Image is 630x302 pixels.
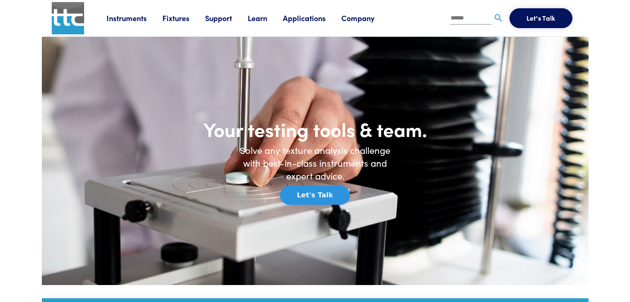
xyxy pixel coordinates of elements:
[283,13,341,23] a: Applications
[509,8,572,28] button: Let's Talk
[150,117,481,141] h1: Your testing tools & team.
[162,13,205,23] a: Fixtures
[248,13,283,23] a: Learn
[280,186,350,205] button: Let's Talk
[205,13,248,23] a: Support
[232,144,398,182] h6: Solve any texture analysis challenge with best-in-class instruments and expert advice.
[341,13,390,23] a: Company
[52,2,84,34] img: ttc_logo_1x1_v1.0.png
[106,13,162,23] a: Instruments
